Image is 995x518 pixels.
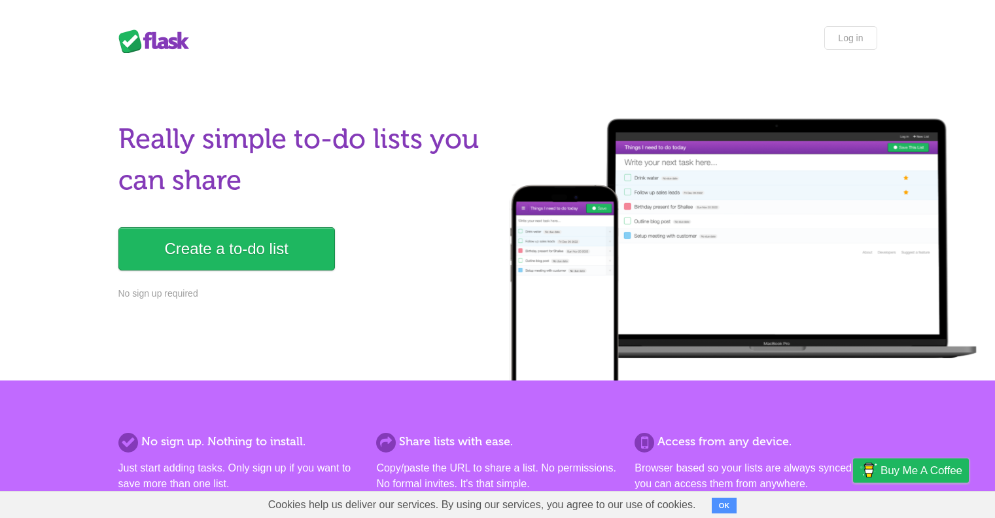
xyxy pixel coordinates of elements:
h2: No sign up. Nothing to install. [118,433,360,451]
p: No sign up required [118,287,490,301]
h2: Access from any device. [635,433,877,451]
p: Just start adding tasks. Only sign up if you want to save more than one list. [118,460,360,492]
img: Buy me a coffee [860,459,877,481]
div: Flask Lists [118,29,197,53]
span: Cookies help us deliver our services. By using our services, you agree to our use of cookies. [255,492,709,518]
a: Create a to-do list [118,227,335,270]
h2: Share lists with ease. [376,433,618,451]
p: Browser based so your lists are always synced and you can access them from anywhere. [635,460,877,492]
a: Buy me a coffee [853,458,969,483]
a: Log in [824,26,877,50]
p: Copy/paste the URL to share a list. No permissions. No formal invites. It's that simple. [376,460,618,492]
h1: Really simple to-do lists you can share [118,119,490,201]
button: OK [712,498,737,513]
span: Buy me a coffee [881,459,962,482]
